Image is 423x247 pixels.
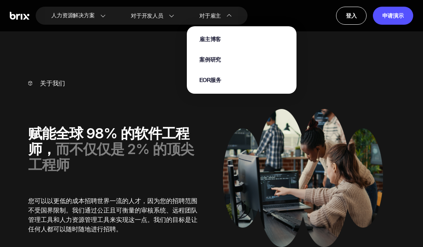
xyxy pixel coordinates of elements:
font: 您可以以更低的成本招聘世界一流的人才，因为您的招聘范围不受国界限制。我们通过公正且可衡量的审核系统、远程团队管理工具和人力资源管理工具来实现这一点。我们的目标是让任何人都可以随时随地进行招聘。 [28,197,197,233]
font: 对于开发人员 [131,12,163,20]
font: 对于雇主 [199,12,221,20]
font: 人力资源解决方案 [51,11,95,20]
img: 向量 [28,81,32,85]
a: 申请演示 [373,7,413,25]
a: 登入 [336,7,367,25]
font: 登入 [346,12,357,19]
font: 申请演示 [382,12,404,19]
font: 案例研究 [199,56,221,64]
font: 而不仅仅是 2% 的顶尖工程师 [28,140,194,173]
a: 案例研究 [199,55,221,64]
font: 关于我们 [40,79,65,87]
font: 赋能全球 98% 的软件工程师， [28,125,189,158]
img: 白利糖度标志 [10,12,29,20]
a: EOR服务 [199,76,221,84]
a: 雇主博客 [199,35,221,44]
